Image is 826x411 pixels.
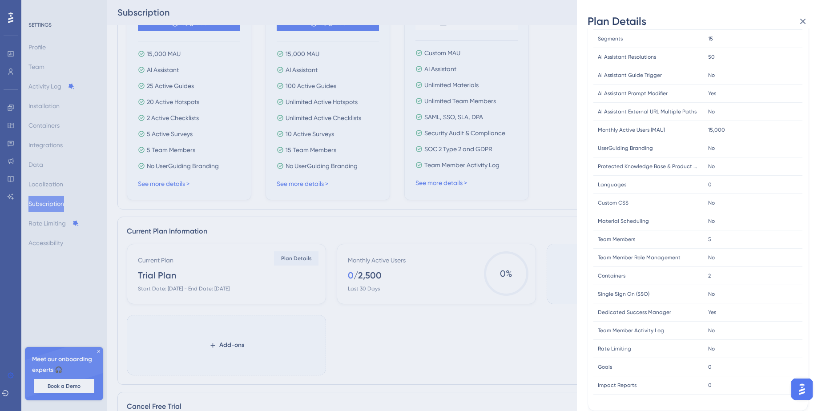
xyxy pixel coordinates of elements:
[708,163,715,170] span: No
[598,236,635,243] span: Team Members
[598,72,662,79] span: AI Assistant Guide Trigger
[598,290,649,298] span: Single Sign On (SSO)
[708,382,712,389] span: 0
[598,126,665,133] span: Monthly Active Users (MAU)
[789,376,815,403] iframe: UserGuiding AI Assistant Launcher
[598,327,664,334] span: Team Member Activity Log
[598,363,612,371] span: Goals
[708,90,716,97] span: Yes
[598,35,623,42] span: Segments
[708,181,712,188] span: 0
[708,199,715,206] span: No
[708,72,715,79] span: No
[598,199,629,206] span: Custom CSS
[708,290,715,298] span: No
[598,145,653,152] span: UserGuiding Branding
[598,181,626,188] span: Languages
[708,218,715,225] span: No
[598,382,637,389] span: Impact Reports
[708,108,715,115] span: No
[598,254,681,261] span: Team Member Role Management
[708,363,712,371] span: 0
[708,327,715,334] span: No
[708,236,711,243] span: 5
[708,272,711,279] span: 2
[598,53,656,60] span: AI Assistant Resolutions
[598,345,631,352] span: Rate Limiting
[598,90,668,97] span: AI Assistant Prompt Modifier
[598,309,671,316] span: Dedicated Success Manager
[708,35,713,42] span: 15
[708,145,715,152] span: No
[598,163,699,170] span: Protected Knowledge Base & Product Updates
[598,108,697,115] span: AI Assistant External URL Multiple Paths
[708,254,715,261] span: No
[708,345,715,352] span: No
[708,53,715,60] span: 50
[598,218,649,225] span: Material Scheduling
[708,309,716,316] span: Yes
[588,14,815,28] div: Plan Details
[598,272,625,279] span: Containers
[708,126,725,133] span: 15,000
